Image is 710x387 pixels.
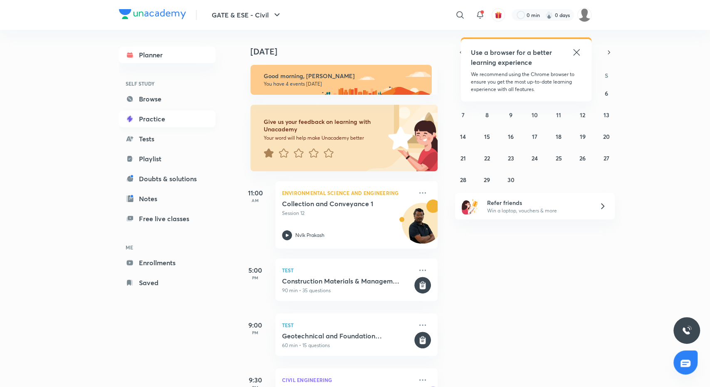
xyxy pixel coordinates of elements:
[250,65,432,95] img: morning
[480,108,494,121] button: September 8, 2025
[119,274,215,291] a: Saved
[282,265,413,275] p: Test
[239,188,272,198] h5: 11:00
[119,150,215,167] a: Playlist
[239,320,272,330] h5: 9:00
[462,111,465,119] abbr: September 7, 2025
[119,91,215,107] a: Browse
[528,130,541,143] button: September 17, 2025
[495,11,502,19] img: avatar
[579,154,586,162] abbr: September 26, 2025
[282,188,413,198] p: Environmental Science and Engineering
[603,133,610,141] abbr: September 20, 2025
[264,72,424,80] h6: Good morning, [PERSON_NAME]
[207,7,287,23] button: GATE & ESE - Civil
[504,108,517,121] button: September 9, 2025
[600,86,613,100] button: September 6, 2025
[508,133,514,141] abbr: September 16, 2025
[119,9,186,19] img: Company Logo
[604,154,609,162] abbr: September 27, 2025
[552,108,565,121] button: September 11, 2025
[507,176,515,184] abbr: September 30, 2025
[604,111,609,119] abbr: September 13, 2025
[282,375,413,385] p: Civil Engineering
[528,151,541,165] button: September 24, 2025
[239,375,272,385] h5: 9:30
[576,130,589,143] button: September 19, 2025
[577,8,591,22] img: jai
[600,108,613,121] button: September 13, 2025
[480,173,494,186] button: September 29, 2025
[682,325,692,335] img: ttu
[471,71,581,93] p: We recommend using the Chrome browser to ensure you get the most up-to-date learning experience w...
[545,11,553,19] img: streak
[556,111,561,119] abbr: September 11, 2025
[282,277,413,285] h5: Construction Materials & Management + Engineering Mechanics
[456,108,470,121] button: September 7, 2025
[576,151,589,165] button: September 26, 2025
[462,198,478,214] img: referral
[484,133,490,141] abbr: September 15, 2025
[600,130,613,143] button: September 20, 2025
[282,342,413,349] p: 60 min • 15 questions
[509,111,512,119] abbr: September 9, 2025
[239,275,272,280] p: PM
[456,130,470,143] button: September 14, 2025
[580,111,585,119] abbr: September 12, 2025
[576,108,589,121] button: September 12, 2025
[605,89,608,97] abbr: September 6, 2025
[119,170,215,187] a: Doubts & solutions
[487,198,589,207] h6: Refer friends
[579,133,585,141] abbr: September 19, 2025
[555,154,562,162] abbr: September 25, 2025
[282,200,386,208] h5: Collection and Conveyance 1
[119,9,186,21] a: Company Logo
[119,47,215,63] a: Planner
[480,151,494,165] button: September 22, 2025
[282,320,413,330] p: Test
[239,198,272,203] p: AM
[485,111,489,119] abbr: September 8, 2025
[504,151,517,165] button: September 23, 2025
[484,176,490,184] abbr: September 29, 2025
[504,130,517,143] button: September 16, 2025
[119,240,215,254] h6: ME
[456,173,470,186] button: September 28, 2025
[471,47,554,67] h5: Use a browser for a better learning experience
[360,105,438,171] img: feedback_image
[119,190,215,207] a: Notes
[528,108,541,121] button: September 10, 2025
[119,254,215,271] a: Enrollments
[605,71,608,79] abbr: Saturday
[460,133,466,141] abbr: September 14, 2025
[402,207,442,247] img: Avatar
[460,154,466,162] abbr: September 21, 2025
[460,176,466,184] abbr: September 28, 2025
[282,287,413,294] p: 90 min • 35 questions
[239,265,272,275] h5: 5:00
[556,133,562,141] abbr: September 18, 2025
[508,154,514,162] abbr: September 23, 2025
[119,76,215,91] h6: SELF STUDY
[282,210,413,217] p: Session 12
[504,173,517,186] button: September 30, 2025
[532,111,538,119] abbr: September 10, 2025
[282,332,413,340] h5: Geotechnical and Foundation Engineering Test-4
[600,151,613,165] button: September 27, 2025
[456,151,470,165] button: September 21, 2025
[295,232,324,239] p: Nvlk Prakash
[264,118,385,133] h6: Give us your feedback on learning with Unacademy
[119,131,215,147] a: Tests
[264,81,424,87] p: You have 4 events [DATE]
[239,330,272,335] p: PM
[250,47,446,57] h4: [DATE]
[484,154,490,162] abbr: September 22, 2025
[552,130,565,143] button: September 18, 2025
[532,154,538,162] abbr: September 24, 2025
[480,130,494,143] button: September 15, 2025
[532,133,537,141] abbr: September 17, 2025
[487,207,589,214] p: Win a laptop, vouchers & more
[264,135,385,141] p: Your word will help make Unacademy better
[552,151,565,165] button: September 25, 2025
[119,111,215,127] a: Practice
